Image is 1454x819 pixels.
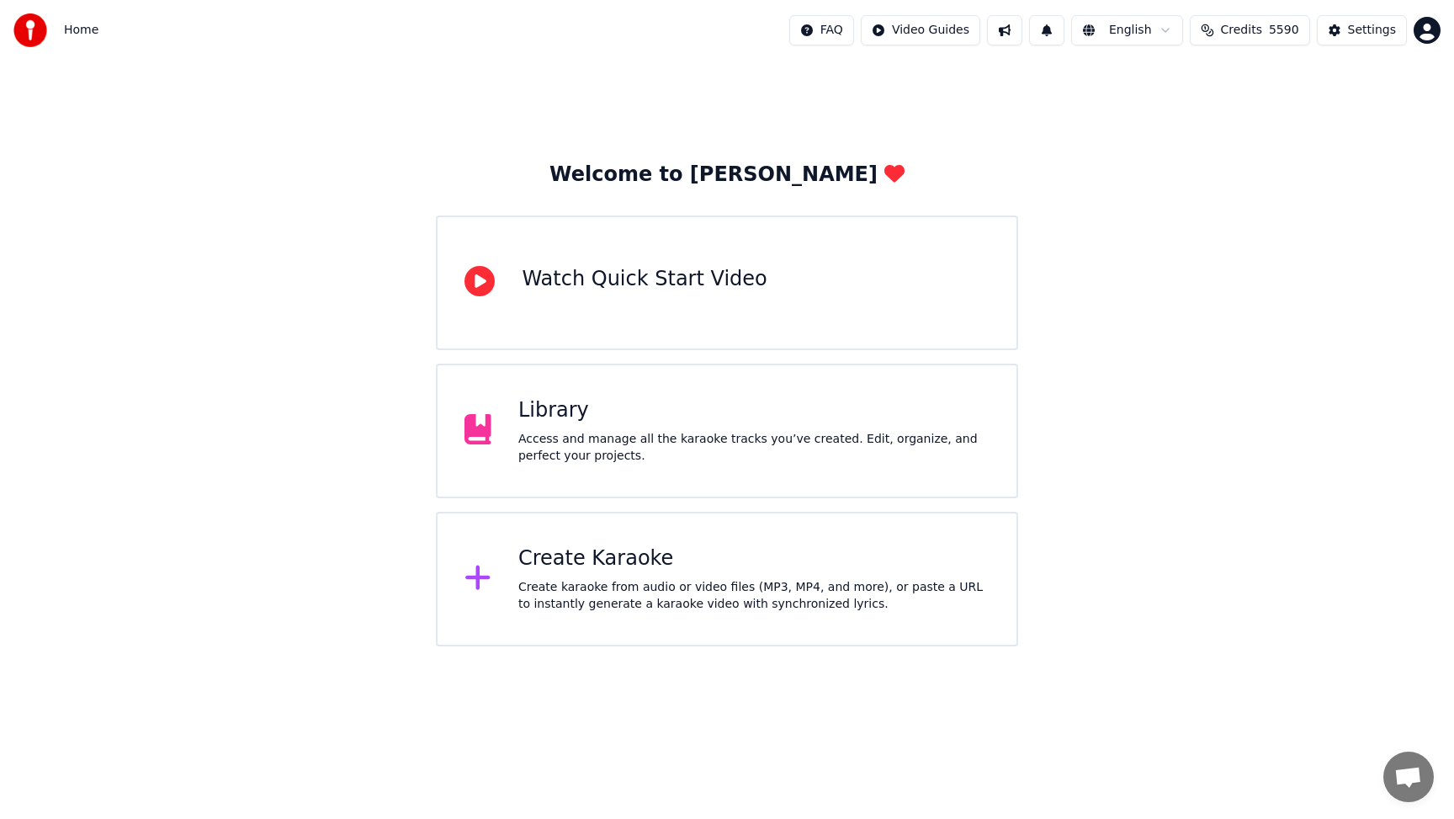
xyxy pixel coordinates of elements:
[549,162,905,189] div: Welcome to [PERSON_NAME]
[1269,22,1299,39] span: 5590
[861,15,980,45] button: Video Guides
[1221,22,1262,39] span: Credits
[522,266,767,293] div: Watch Quick Start Video
[1348,22,1396,39] div: Settings
[1383,752,1434,802] a: Open chat
[518,545,990,572] div: Create Karaoke
[1190,15,1310,45] button: Credits5590
[518,397,990,424] div: Library
[518,431,990,465] div: Access and manage all the karaoke tracks you’ve created. Edit, organize, and perfect your projects.
[1317,15,1407,45] button: Settings
[64,22,98,39] nav: breadcrumb
[789,15,854,45] button: FAQ
[13,13,47,47] img: youka
[64,22,98,39] span: Home
[518,579,990,613] div: Create karaoke from audio or video files (MP3, MP4, and more), or paste a URL to instantly genera...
